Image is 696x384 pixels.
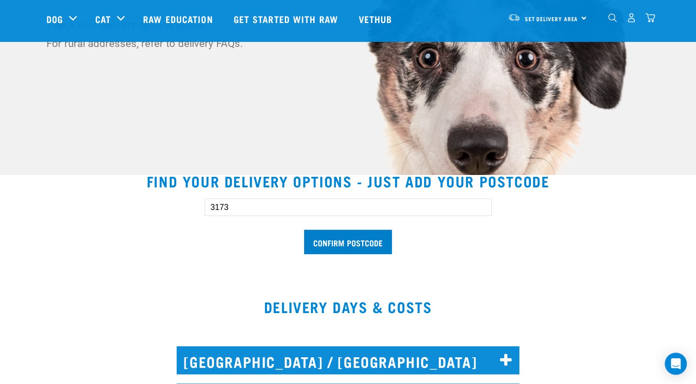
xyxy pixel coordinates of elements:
[205,198,492,216] input: Enter your postcode here...
[350,0,404,37] a: Vethub
[645,13,655,23] img: home-icon@2x.png
[134,0,224,37] a: Raw Education
[11,173,685,189] h2: Find your delivery options - just add your postcode
[525,17,578,20] span: Set Delivery Area
[177,346,519,374] h2: [GEOGRAPHIC_DATA] / [GEOGRAPHIC_DATA]
[224,0,350,37] a: Get started with Raw
[608,13,617,22] img: home-icon-1@2x.png
[508,13,520,22] img: van-moving.png
[665,353,687,375] div: Open Intercom Messenger
[46,12,63,26] a: Dog
[627,13,636,23] img: user.png
[95,12,111,26] a: Cat
[304,230,392,254] input: Confirm postcode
